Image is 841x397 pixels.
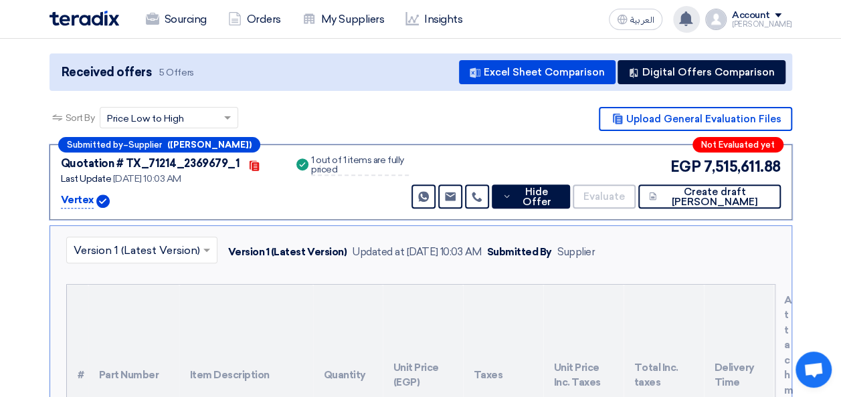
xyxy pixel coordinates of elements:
[292,5,395,34] a: My Suppliers
[630,15,654,25] span: العربية
[107,112,184,126] span: Price Low to High
[796,352,832,388] div: Open chat
[311,156,409,176] div: 1 out of 1 items are fully priced
[50,11,119,26] img: Teradix logo
[228,245,347,260] div: Version 1 (Latest Version)
[61,192,94,209] p: Vertex
[167,140,252,149] b: ([PERSON_NAME])
[66,111,95,125] span: Sort By
[67,140,123,149] span: Submitted by
[395,5,473,34] a: Insights
[487,245,552,260] div: Submitted By
[128,140,162,149] span: Supplier
[573,184,636,209] button: Evaluate
[113,173,181,184] span: [DATE] 10:03 AM
[61,173,112,184] span: Last Update
[352,245,482,260] div: Updated at [DATE] 10:03 AM
[703,156,780,178] span: 7,515,611.88
[638,184,781,209] button: Create draft [PERSON_NAME]
[705,9,727,30] img: profile_test.png
[492,184,570,209] button: Hide Offer
[670,156,701,178] span: EGP
[217,5,292,34] a: Orders
[583,192,625,202] span: Evaluate
[135,5,217,34] a: Sourcing
[701,140,775,149] span: Not Evaluated yet
[732,10,770,21] div: Account
[515,187,559,207] span: Hide Offer
[557,245,595,260] div: Supplier
[660,187,769,207] span: Create draft [PERSON_NAME]
[61,156,240,172] div: Quotation # TX_71214_2369679_1
[609,9,662,30] button: العربية
[62,63,152,82] span: Received offers
[459,60,616,84] button: Excel Sheet Comparison
[58,137,260,152] div: –
[599,107,792,131] button: Upload General Evaluation Files
[618,60,785,84] button: Digital Offers Comparison
[159,66,193,79] span: 5 Offers
[732,21,792,28] div: [PERSON_NAME]
[96,194,110,208] img: Verified Account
